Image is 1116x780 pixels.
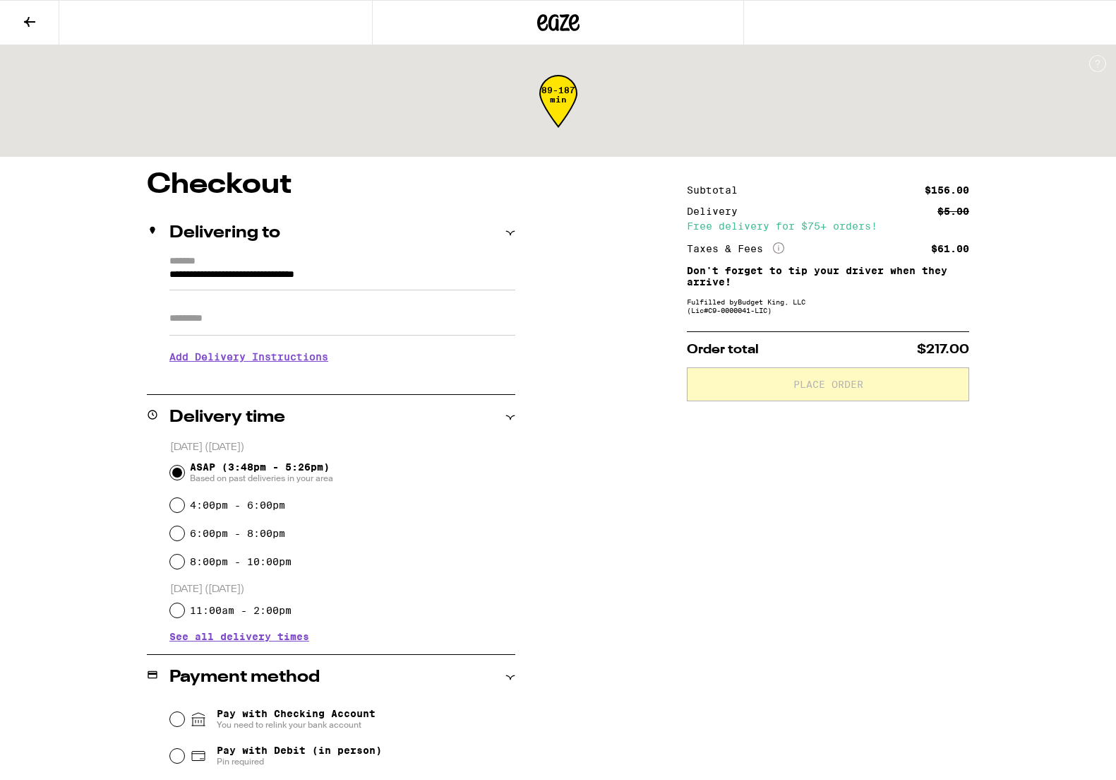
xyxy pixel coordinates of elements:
div: Fulfilled by Budget King, LLC (Lic# C9-0000041-LIC ) [687,297,969,314]
span: Pin required [217,756,382,767]
span: Pay with Checking Account [217,708,376,731]
div: 89-187 min [539,85,577,138]
button: See all delivery times [169,632,309,642]
label: 4:00pm - 6:00pm [190,500,285,511]
h2: Delivering to [169,225,280,242]
p: We'll contact you at [PHONE_NUMBER] when we arrive [169,373,515,384]
h2: Delivery time [169,409,285,426]
button: Place Order [687,367,969,401]
label: 8:00pm - 10:00pm [190,556,292,567]
div: Delivery [687,206,748,216]
p: [DATE] ([DATE]) [170,583,515,596]
span: $217.00 [917,343,969,356]
div: Subtotal [687,185,748,195]
h2: Payment method [169,669,320,686]
p: Don't forget to tip your driver when they arrive! [687,265,969,288]
p: [DATE] ([DATE]) [170,441,515,454]
div: Taxes & Fees [687,242,784,255]
h1: Checkout [147,171,515,199]
label: 11:00am - 2:00pm [190,605,292,616]
div: $61.00 [931,244,969,254]
span: Based on past deliveries in your area [190,473,333,484]
div: $156.00 [925,185,969,195]
label: 6:00pm - 8:00pm [190,528,285,539]
span: Place Order [793,379,863,389]
span: You need to relink your bank account [217,719,376,731]
h3: Add Delivery Instructions [169,341,515,373]
span: Pay with Debit (in person) [217,745,382,756]
div: $5.00 [937,206,969,216]
span: ASAP (3:48pm - 5:26pm) [190,461,333,484]
div: Free delivery for $75+ orders! [687,221,969,231]
span: Order total [687,343,759,356]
